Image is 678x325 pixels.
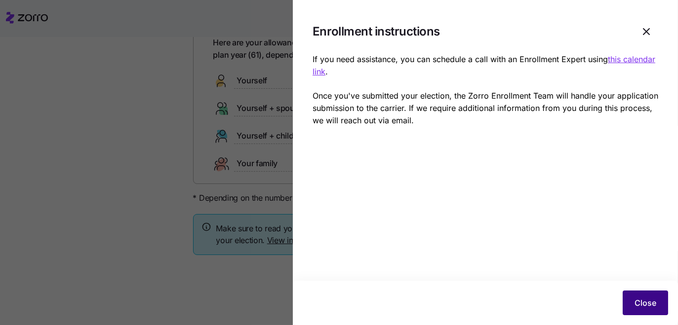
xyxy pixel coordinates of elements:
button: Close [623,290,668,315]
span: Close [635,297,656,309]
a: this calendar link [313,54,655,76]
p: If you need assistance, you can schedule a call with an Enrollment Expert using . Once you've sub... [313,53,658,127]
h1: Enrollment instructions [313,24,627,39]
